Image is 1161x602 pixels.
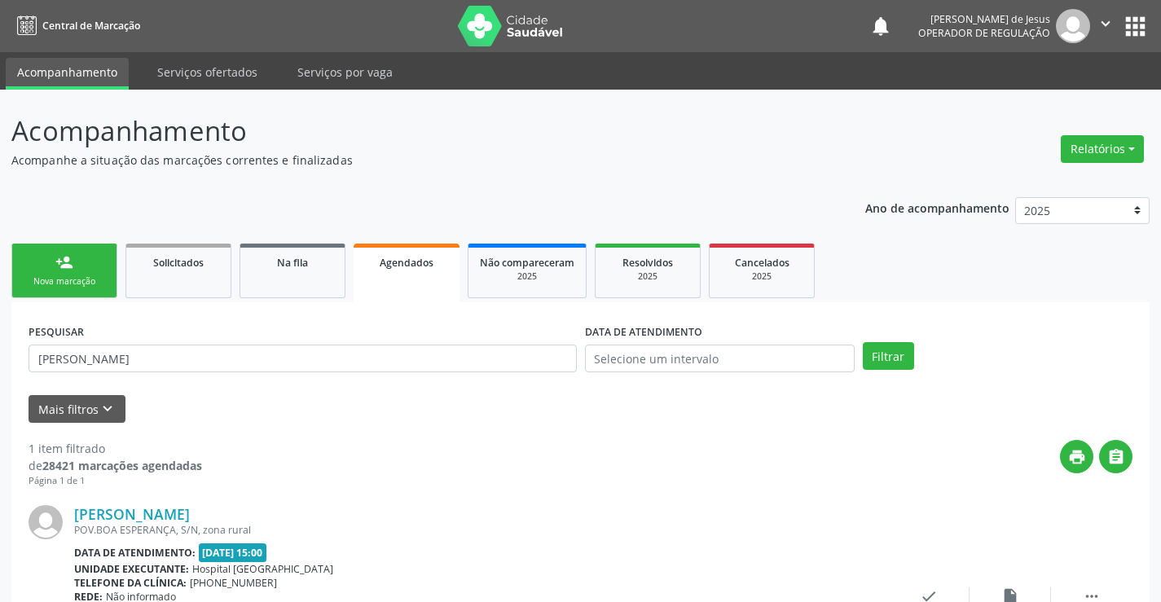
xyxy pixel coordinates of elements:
span: Solicitados [153,256,204,270]
label: DATA DE ATENDIMENTO [585,319,702,345]
img: img [29,505,63,539]
i: keyboard_arrow_down [99,400,117,418]
button: Relatórios [1061,135,1144,163]
button:  [1090,9,1121,43]
div: 2025 [480,270,574,283]
a: Central de Marcação [11,12,140,39]
div: POV.BOA ESPERANÇA, S/N, zona rural [74,523,888,537]
div: person_add [55,253,73,271]
i:  [1097,15,1115,33]
span: [PHONE_NUMBER] [190,576,277,590]
div: [PERSON_NAME] de Jesus [918,12,1050,26]
b: Unidade executante: [74,562,189,576]
i: print [1068,448,1086,466]
a: Serviços ofertados [146,58,269,86]
button: Mais filtroskeyboard_arrow_down [29,395,125,424]
span: Operador de regulação [918,26,1050,40]
strong: 28421 marcações agendadas [42,458,202,473]
p: Acompanhe a situação das marcações correntes e finalizadas [11,152,808,169]
span: Agendados [380,256,433,270]
input: Nome, CNS [29,345,577,372]
button: Filtrar [863,342,914,370]
p: Ano de acompanhamento [865,197,1009,218]
b: Data de atendimento: [74,546,196,560]
b: Telefone da clínica: [74,576,187,590]
span: Central de Marcação [42,19,140,33]
button: print [1060,440,1093,473]
span: Cancelados [735,256,789,270]
div: Página 1 de 1 [29,474,202,488]
div: 2025 [721,270,803,283]
div: Nova marcação [24,275,105,288]
button: apps [1121,12,1150,41]
span: Hospital [GEOGRAPHIC_DATA] [192,562,333,576]
i:  [1107,448,1125,466]
a: Serviços por vaga [286,58,404,86]
a: [PERSON_NAME] [74,505,190,523]
button:  [1099,440,1132,473]
div: de [29,457,202,474]
a: Acompanhamento [6,58,129,90]
span: Na fila [277,256,308,270]
p: Acompanhamento [11,111,808,152]
input: Selecione um intervalo [585,345,855,372]
div: 2025 [607,270,688,283]
label: PESQUISAR [29,319,84,345]
div: 1 item filtrado [29,440,202,457]
img: img [1056,9,1090,43]
span: Não compareceram [480,256,574,270]
span: [DATE] 15:00 [199,543,267,562]
button: notifications [869,15,892,37]
span: Resolvidos [622,256,673,270]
